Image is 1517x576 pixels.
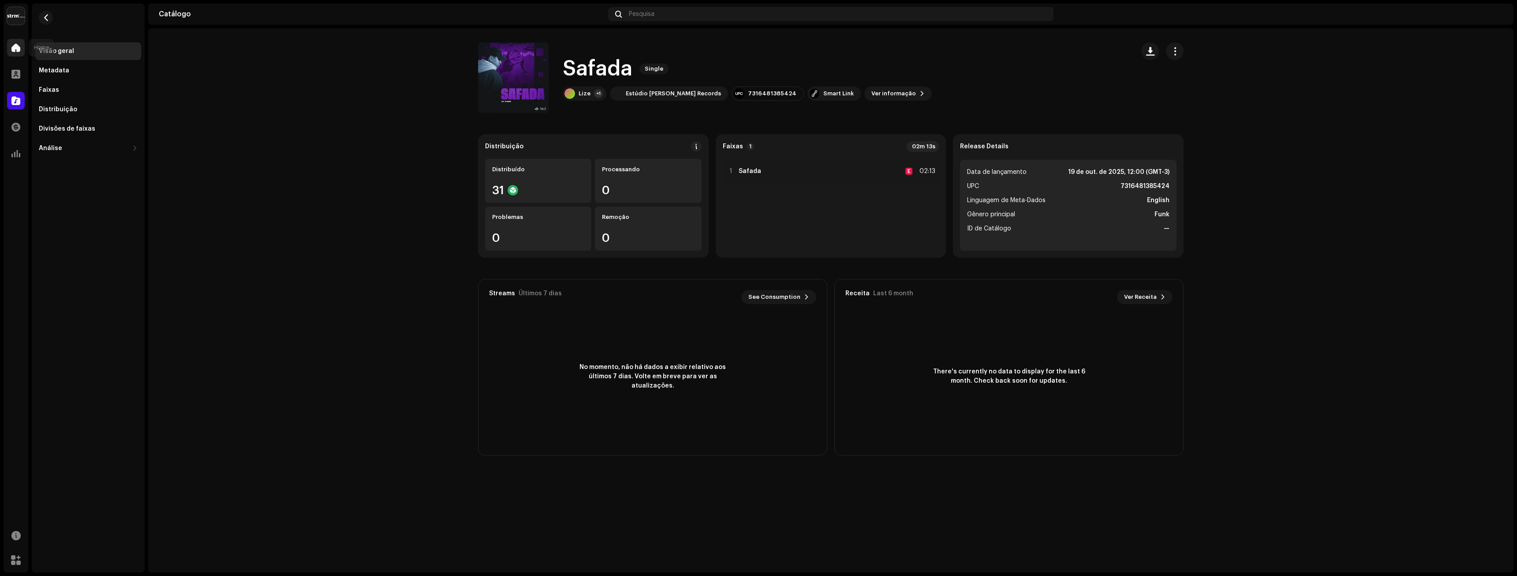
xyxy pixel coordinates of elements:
strong: English [1147,195,1170,206]
re-m-nav-item: Faixas [35,81,141,99]
div: Receita [845,290,870,297]
strong: Release Details [960,143,1009,150]
div: Processando [602,166,694,173]
re-m-nav-dropdown: Análise [35,139,141,157]
div: Últimos 7 dias [519,290,562,297]
div: Divisões de faixas [39,125,95,132]
strong: — [1164,223,1170,234]
strong: Funk [1155,209,1170,220]
div: Lize [579,90,590,97]
img: 408b884b-546b-4518-8448-1008f9c76b02 [7,7,25,25]
strong: Faixas [723,143,743,150]
p-badge: 1 [747,143,755,151]
span: No momento, não há dados a exibir relativo aos últimos 7 dias. Volte em breve para ver as atualiz... [573,363,732,391]
button: Ver informação [864,87,932,101]
span: ID de Catálogo [967,223,1011,234]
strong: 19 de out. de 2025, 12:00 (GMT-3) [1068,167,1170,177]
div: Metadata [39,67,69,74]
h1: Safada [563,55,632,83]
span: Pesquisa [629,11,654,18]
div: Visão geral [39,48,74,55]
img: 0ff7cf93-d18d-45fb-bdeb-577a7470926a [612,88,622,99]
div: Last 6 month [873,290,913,297]
div: E [905,168,912,175]
span: See Consumption [748,288,800,306]
span: UPC [967,181,979,192]
div: +1 [594,89,603,98]
div: Problemas [492,214,584,221]
div: Distribuição [485,143,523,150]
div: Estúdio [PERSON_NAME] Records [626,90,721,97]
div: 02:13 [916,166,935,177]
span: There's currently no data to display for the last 6 month. Check back soon for updates. [930,367,1088,386]
div: 02m 13s [907,141,939,152]
span: Single [639,64,669,74]
re-m-nav-item: Divisões de faixas [35,120,141,138]
div: Faixas [39,87,59,94]
div: Distribuição [39,106,77,113]
re-m-nav-item: Visão geral [35,42,141,60]
div: Distribuído [492,166,584,173]
div: Streams [489,290,515,297]
div: 7316481385424 [748,90,796,97]
button: See Consumption [741,290,816,304]
span: Gênero principal [967,209,1015,220]
span: Ver Receita [1124,288,1157,306]
strong: 7316481385424 [1121,181,1170,192]
span: Linguagem de Meta-Dados [967,195,1046,206]
button: Ver Receita [1117,290,1173,304]
div: Análise [39,145,62,152]
re-m-nav-item: Metadata [35,62,141,79]
re-m-nav-item: Distribuição [35,101,141,118]
div: Remoção [602,214,694,221]
img: dc91a19f-5afd-40d8-9fe8-0c5e801ef67b [1489,7,1503,21]
span: Ver informação [871,85,916,102]
span: Data de lançamento [967,167,1027,177]
div: Smart Link [823,90,854,97]
strong: Safada [739,168,761,175]
div: Catálogo [159,11,605,18]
